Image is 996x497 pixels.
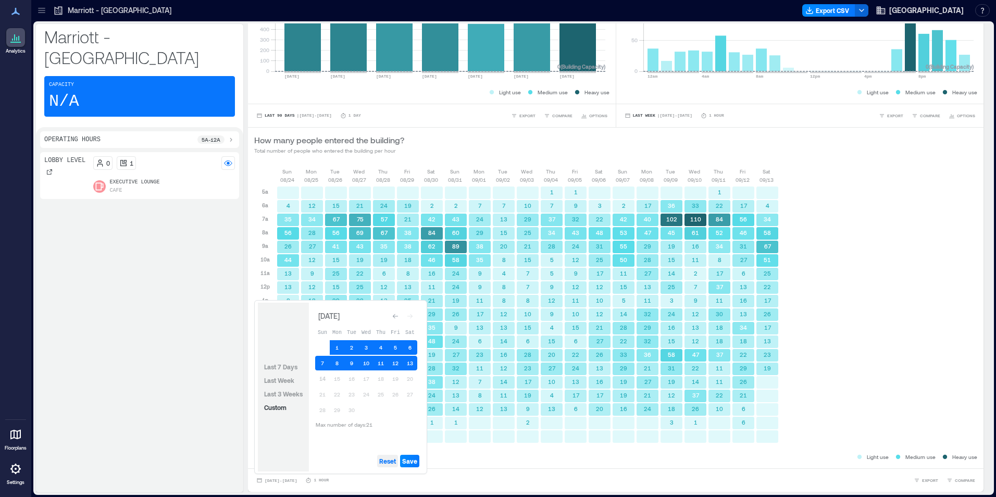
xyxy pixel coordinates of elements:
[373,340,388,355] button: 4
[952,88,977,96] p: Heavy use
[718,189,721,195] text: 1
[476,243,483,250] text: 38
[742,270,745,277] text: 6
[877,110,905,121] button: EXPORT
[559,74,575,79] text: [DATE]
[478,283,482,290] text: 9
[538,88,568,96] p: Medium use
[380,243,388,250] text: 35
[620,270,627,277] text: 11
[498,167,507,176] p: Tue
[452,229,459,236] text: 60
[519,113,536,119] span: EXPORT
[110,178,160,187] p: Executive Lounge
[356,283,364,290] text: 25
[598,202,602,209] text: 3
[572,256,579,263] text: 12
[404,256,412,263] text: 18
[596,270,604,277] text: 17
[502,256,506,263] text: 8
[689,167,700,176] p: Wed
[2,422,30,454] a: Floorplans
[332,256,340,263] text: 15
[644,216,651,222] text: 40
[595,167,602,176] p: Sat
[260,57,269,64] tspan: 100
[428,256,435,263] text: 46
[716,216,723,222] text: 84
[549,216,556,222] text: 37
[110,187,122,195] p: Cafe
[262,242,268,250] p: 9a
[306,167,317,176] p: Mon
[763,167,770,176] p: Sat
[308,202,316,209] text: 12
[428,243,435,250] text: 62
[474,167,484,176] p: Mon
[702,74,709,79] text: 4am
[379,457,396,465] span: Reset
[716,229,723,236] text: 52
[502,202,506,209] text: 7
[377,455,398,467] button: Reset
[889,5,964,16] span: [GEOGRAPHIC_DATA]
[668,270,675,277] text: 14
[264,404,287,411] span: Custom
[262,215,268,223] p: 7a
[640,176,654,184] p: 09/08
[404,229,412,236] text: 38
[304,176,318,184] p: 08/25
[620,256,627,263] text: 50
[328,176,342,184] p: 08/26
[404,167,410,176] p: Fri
[353,167,365,176] p: Wed
[402,457,417,465] span: Save
[616,176,630,184] p: 09/07
[766,202,769,209] text: 4
[764,283,771,290] text: 22
[330,167,340,176] p: Tue
[380,256,388,263] text: 19
[332,202,340,209] text: 15
[709,113,724,119] p: 1 Hour
[524,202,531,209] text: 10
[382,270,386,277] text: 6
[718,256,721,263] text: 8
[262,361,300,373] button: Last 7 Days
[476,256,483,263] text: 35
[873,2,967,19] button: [GEOGRAPHIC_DATA]
[666,167,675,176] p: Tue
[648,74,657,79] text: 12am
[3,25,29,57] a: Analytics
[716,283,724,290] text: 37
[668,283,675,290] text: 25
[499,88,521,96] p: Light use
[332,243,340,250] text: 41
[264,377,294,384] span: Last Week
[957,113,975,119] span: OPTIONS
[592,176,606,184] p: 09/06
[552,113,572,119] span: COMPARE
[740,243,747,250] text: 31
[49,81,74,89] p: Capacity
[333,216,340,222] text: 67
[526,283,530,290] text: 7
[618,167,627,176] p: Sun
[572,229,579,236] text: 43
[359,340,373,355] button: 3
[910,110,942,121] button: COMPARE
[572,216,579,222] text: 32
[918,74,926,79] text: 8pm
[380,202,388,209] text: 24
[740,167,745,176] p: Fri
[688,176,702,184] p: 09/10
[692,243,699,250] text: 16
[712,176,726,184] p: 09/11
[478,202,482,209] text: 7
[574,270,578,277] text: 9
[356,229,364,236] text: 69
[403,340,417,355] button: 6
[44,135,101,144] p: Operating Hours
[664,176,678,184] p: 09/09
[692,229,699,236] text: 61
